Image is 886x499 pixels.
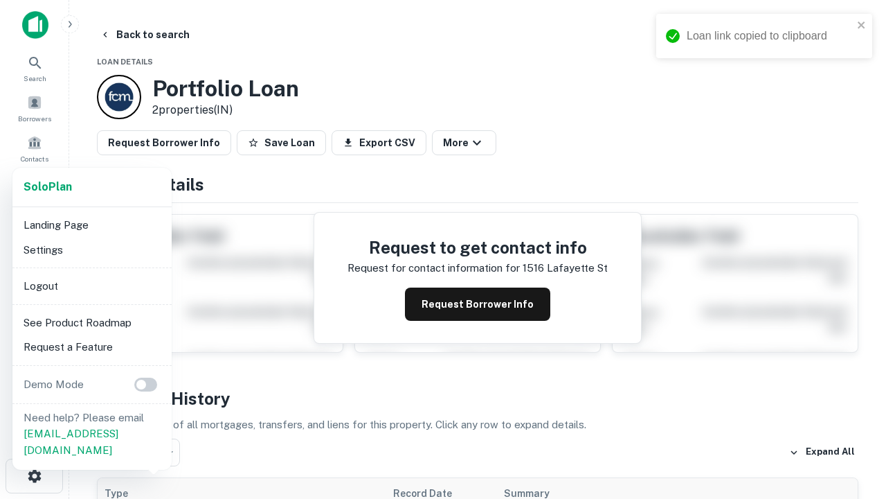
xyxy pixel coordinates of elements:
[18,376,89,393] p: Demo Mode
[857,19,867,33] button: close
[24,179,72,195] a: SoloPlan
[24,180,72,193] strong: Solo Plan
[18,335,166,360] li: Request a Feature
[18,310,166,335] li: See Product Roadmap
[18,238,166,263] li: Settings
[817,388,886,455] iframe: Chat Widget
[18,274,166,299] li: Logout
[24,428,118,456] a: [EMAIL_ADDRESS][DOMAIN_NAME]
[687,28,853,44] div: Loan link copied to clipboard
[18,213,166,238] li: Landing Page
[24,410,161,459] p: Need help? Please email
